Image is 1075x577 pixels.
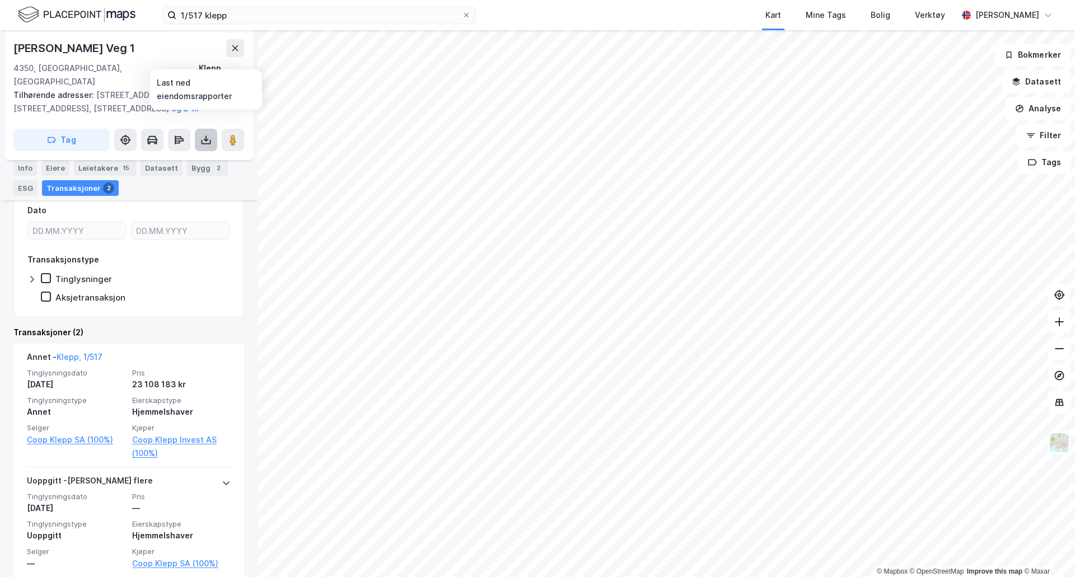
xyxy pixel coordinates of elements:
[132,547,231,556] span: Kjøper
[1049,432,1070,453] img: Z
[27,529,125,542] div: Uoppgitt
[13,326,244,339] div: Transaksjoner (2)
[27,253,99,266] div: Transaksjonstype
[877,567,908,575] a: Mapbox
[132,405,231,419] div: Hjemmelshaver
[995,44,1071,66] button: Bokmerker
[132,396,231,405] span: Eierskapstype
[213,162,224,173] div: 2
[199,62,244,88] div: Klepp, 1/517
[967,567,1022,575] a: Improve this map
[27,396,125,405] span: Tinglysningstype
[915,8,945,22] div: Verktøy
[765,8,781,22] div: Kart
[55,292,125,303] div: Aksjetransaksjon
[55,274,112,284] div: Tinglysninger
[27,405,125,419] div: Annet
[132,423,231,433] span: Kjøper
[975,8,1039,22] div: [PERSON_NAME]
[187,160,228,176] div: Bygg
[18,5,135,25] img: logo.f888ab2527a4732fd821a326f86c7f29.svg
[120,162,132,173] div: 15
[74,160,136,176] div: Leietakere
[1019,523,1075,577] div: Kontrollprogram for chat
[13,90,96,100] span: Tilhørende adresser:
[27,378,125,391] div: [DATE]
[28,222,126,239] input: DD.MM.YYYY
[806,8,846,22] div: Mine Tags
[27,433,125,447] a: Coop Klepp SA (100%)
[910,567,964,575] a: OpenStreetMap
[13,129,110,151] button: Tag
[132,501,231,515] div: —
[27,547,125,556] span: Selger
[27,423,125,433] span: Selger
[27,204,46,217] div: Dato
[132,519,231,529] span: Eierskapstype
[13,39,137,57] div: [PERSON_NAME] Veg 1
[13,180,38,196] div: ESG
[13,88,235,115] div: [STREET_ADDRESS], [STREET_ADDRESS], [STREET_ADDRESS]
[42,180,119,196] div: Transaksjoner
[27,492,125,501] span: Tinglysningsdato
[1006,97,1071,120] button: Analyse
[132,557,231,570] a: Coop Klepp SA (100%)
[1019,523,1075,577] iframe: Chat Widget
[132,529,231,542] div: Hjemmelshaver
[13,160,37,176] div: Info
[27,350,102,368] div: Annet -
[871,8,890,22] div: Bolig
[1002,71,1071,93] button: Datasett
[132,433,231,460] a: Coop Klepp Invest AS (100%)
[132,492,231,501] span: Pris
[27,519,125,529] span: Tinglysningstype
[27,501,125,515] div: [DATE]
[57,352,102,362] a: Klepp, 1/517
[103,182,114,194] div: 2
[13,62,199,88] div: 4350, [GEOGRAPHIC_DATA], [GEOGRAPHIC_DATA]
[27,557,125,570] div: —
[132,368,231,378] span: Pris
[1017,124,1071,147] button: Filter
[176,7,462,24] input: Søk på adresse, matrikkel, gårdeiere, leietakere eller personer
[27,368,125,378] span: Tinglysningsdato
[132,222,230,239] input: DD.MM.YYYY
[27,474,153,492] div: Uoppgitt - [PERSON_NAME] flere
[132,378,231,391] div: 23 108 183 kr
[41,160,69,176] div: Eiere
[1018,151,1071,173] button: Tags
[141,160,183,176] div: Datasett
